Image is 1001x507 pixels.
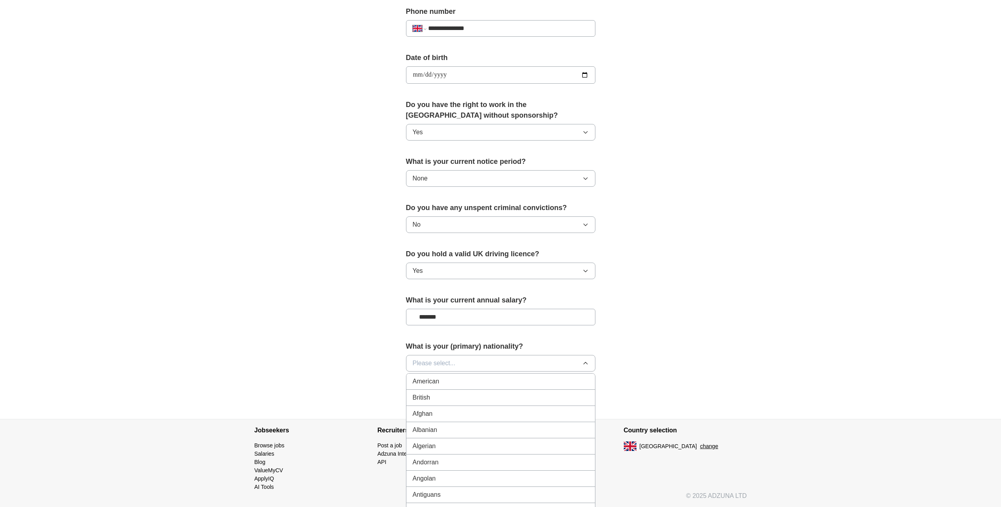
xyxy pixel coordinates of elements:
[413,409,433,419] span: Afghan
[406,170,595,187] button: None
[700,442,718,451] button: change
[254,467,283,473] a: ValueMyCV
[406,216,595,233] button: No
[406,6,595,17] label: Phone number
[378,442,402,449] a: Post a job
[254,459,266,465] a: Blog
[254,475,274,482] a: ApplyIQ
[254,484,274,490] a: AI Tools
[413,377,440,386] span: American
[413,393,430,402] span: British
[406,263,595,279] button: Yes
[413,266,423,276] span: Yes
[413,490,441,499] span: Antiguans
[254,442,284,449] a: Browse jobs
[413,174,428,183] span: None
[406,100,595,121] label: Do you have the right to work in the [GEOGRAPHIC_DATA] without sponsorship?
[406,341,595,352] label: What is your (primary) nationality?
[406,124,595,141] button: Yes
[378,459,387,465] a: API
[406,156,595,167] label: What is your current notice period?
[413,441,436,451] span: Algerian
[413,128,423,137] span: Yes
[406,53,595,63] label: Date of birth
[413,359,456,368] span: Please select...
[640,442,697,451] span: [GEOGRAPHIC_DATA]
[406,355,595,372] button: Please select...
[413,458,439,467] span: Andorran
[406,295,595,306] label: What is your current annual salary?
[624,419,747,441] h4: Country selection
[378,451,426,457] a: Adzuna Intelligence
[624,441,636,451] img: UK flag
[254,451,275,457] a: Salaries
[413,474,436,483] span: Angolan
[406,203,595,213] label: Do you have any unspent criminal convictions?
[406,249,595,259] label: Do you hold a valid UK driving licence?
[248,491,753,507] div: © 2025 ADZUNA LTD
[413,425,437,435] span: Albanian
[413,220,421,229] span: No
